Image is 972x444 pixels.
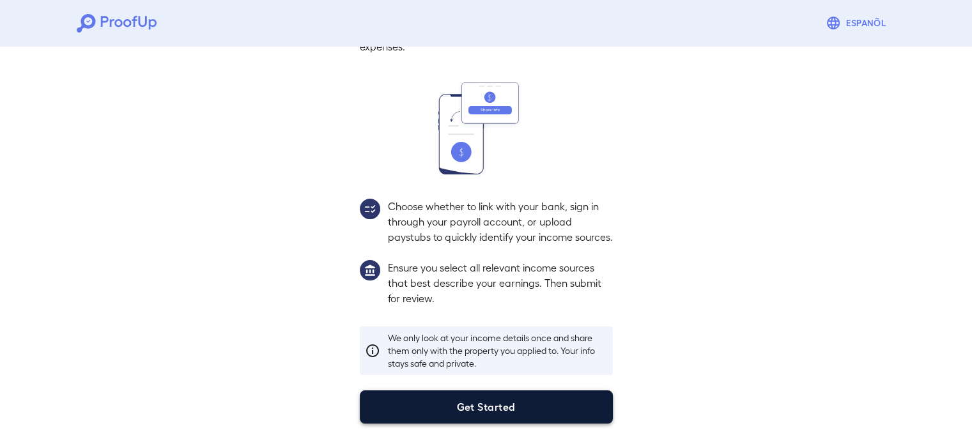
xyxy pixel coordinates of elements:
p: Choose whether to link with your bank, sign in through your payroll account, or upload paystubs t... [388,199,613,245]
button: Get Started [360,390,613,424]
p: Ensure you select all relevant income sources that best describe your earnings. Then submit for r... [388,260,613,306]
p: We only look at your income details once and share them only with the property you applied to. Yo... [388,332,608,370]
img: group2.svg [360,199,380,219]
button: Espanõl [821,10,895,36]
img: transfer_money.svg [438,82,534,174]
img: group1.svg [360,260,380,280]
